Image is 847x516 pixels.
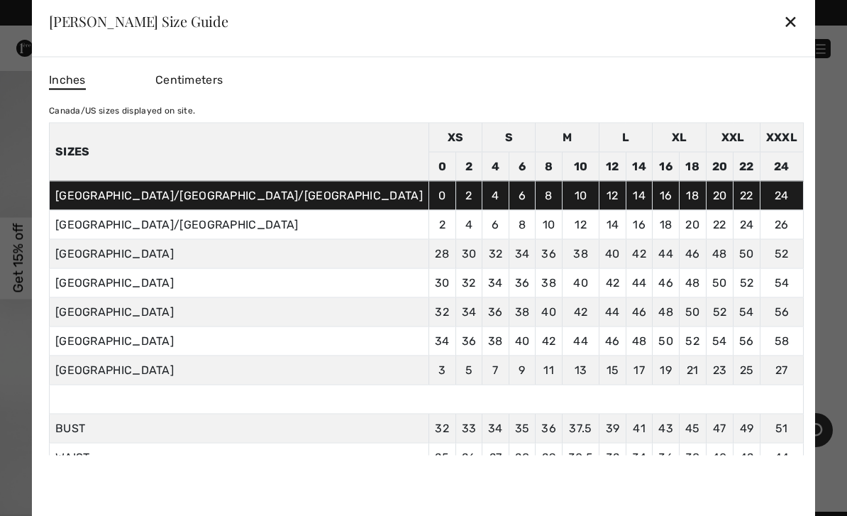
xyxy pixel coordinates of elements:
td: 40 [562,268,599,297]
td: 36 [482,297,509,326]
td: 50 [653,326,680,356]
td: 6 [509,181,536,210]
td: 52 [706,297,733,326]
td: [GEOGRAPHIC_DATA]/[GEOGRAPHIC_DATA] [49,210,428,239]
td: 12 [599,152,626,181]
td: 46 [653,268,680,297]
td: 16 [653,181,680,210]
td: 23 [706,356,733,385]
td: 7 [482,356,509,385]
td: 34 [482,268,509,297]
td: 54 [733,297,760,326]
td: 52 [679,326,706,356]
td: 2 [428,210,455,239]
td: 52 [760,239,803,268]
td: 8 [536,152,563,181]
td: XXL [706,123,760,152]
span: 42 [740,450,754,463]
td: 54 [706,326,733,356]
td: 20 [706,181,733,210]
td: BUST [49,414,428,443]
td: 44 [626,268,653,297]
td: 42 [536,326,563,356]
span: 35 [515,421,530,434]
td: 20 [679,210,706,239]
td: 42 [599,268,626,297]
td: 38 [509,297,536,326]
td: 18 [679,181,706,210]
td: 40 [509,326,536,356]
span: Inches [49,71,86,89]
span: 33 [462,421,477,434]
td: 30 [455,239,482,268]
span: 49 [740,421,754,434]
td: 44 [653,239,680,268]
span: 32 [606,450,620,463]
td: 14 [626,181,653,210]
div: [PERSON_NAME] Size Guide [49,14,228,28]
td: 17 [626,356,653,385]
td: 16 [626,210,653,239]
span: 30.5 [568,450,593,463]
td: 24 [760,152,803,181]
td: [GEOGRAPHIC_DATA] [49,239,428,268]
td: 34 [455,297,482,326]
span: 41 [633,421,646,434]
td: 40 [536,297,563,326]
span: 26 [462,450,476,463]
td: 32 [428,297,455,326]
span: 47 [713,421,726,434]
div: ✕ [783,6,798,36]
div: Canada/US sizes displayed on site. [49,104,804,116]
td: 48 [706,239,733,268]
td: 18 [653,210,680,239]
td: 28 [428,239,455,268]
td: 25 [733,356,760,385]
td: 50 [706,268,733,297]
span: 37.5 [569,421,592,434]
td: [GEOGRAPHIC_DATA] [49,268,428,297]
td: 20 [706,152,733,181]
td: 38 [482,326,509,356]
td: 22 [733,181,760,210]
td: WAIST [49,443,428,472]
td: 24 [733,210,760,239]
td: 46 [626,297,653,326]
td: 56 [760,297,803,326]
td: 30 [428,268,455,297]
td: 4 [455,210,482,239]
td: 9 [509,356,536,385]
td: 48 [626,326,653,356]
td: 15 [599,356,626,385]
td: 3 [428,356,455,385]
td: 36 [509,268,536,297]
td: 4 [482,152,509,181]
td: [GEOGRAPHIC_DATA] [49,297,428,326]
span: 51 [775,421,788,434]
td: 18 [679,152,706,181]
td: 6 [482,210,509,239]
td: 0 [428,152,455,181]
td: 36 [536,239,563,268]
span: 43 [658,421,673,434]
td: 21 [679,356,706,385]
td: 24 [760,181,803,210]
td: 8 [536,181,563,210]
td: 46 [679,239,706,268]
td: 5 [455,356,482,385]
td: 38 [536,268,563,297]
td: 40 [599,239,626,268]
td: 36 [455,326,482,356]
span: 34 [488,421,503,434]
td: 26 [760,210,803,239]
th: Sizes [49,123,428,181]
td: 38 [562,239,599,268]
span: 32 [435,421,449,434]
span: 44 [775,450,790,463]
td: 2 [455,152,482,181]
span: 25 [435,450,449,463]
td: 6 [509,152,536,181]
td: 32 [455,268,482,297]
td: 16 [653,152,680,181]
span: 36 [541,421,556,434]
